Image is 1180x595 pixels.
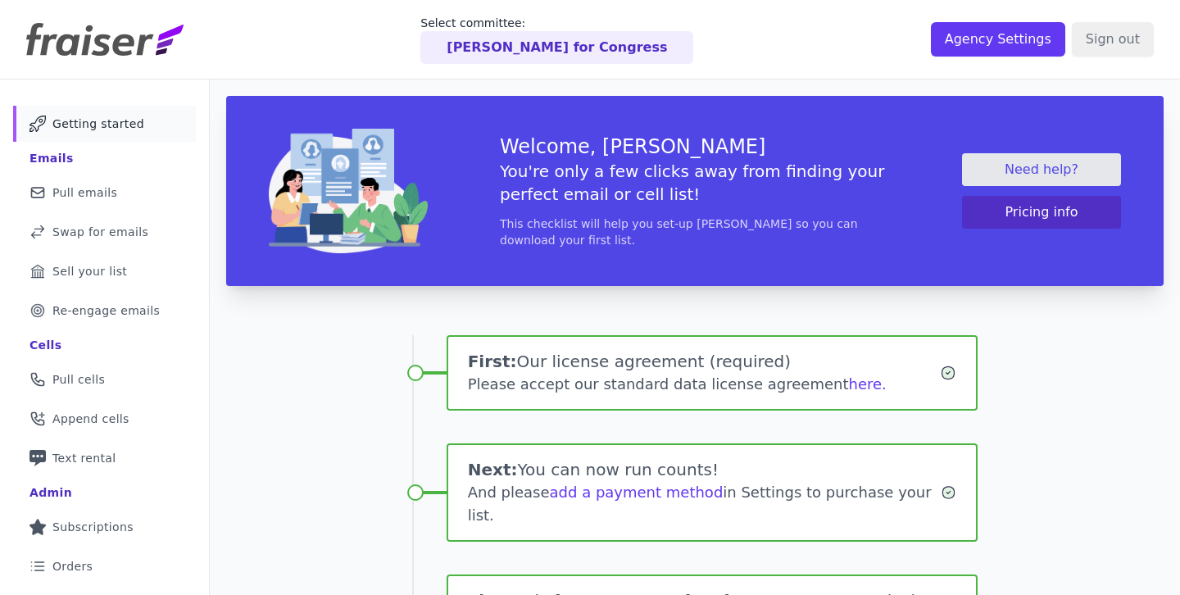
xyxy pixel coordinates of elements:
[269,129,428,253] img: img
[13,253,196,289] a: Sell your list
[13,509,196,545] a: Subscriptions
[52,558,93,575] span: Orders
[468,481,942,527] div: And please in Settings to purchase your list.
[29,150,74,166] div: Emails
[29,484,72,501] div: Admin
[962,196,1121,229] button: Pricing info
[13,175,196,211] a: Pull emails
[13,293,196,329] a: Re-engage emails
[13,548,196,584] a: Orders
[13,440,196,476] a: Text rental
[500,134,890,160] h3: Welcome, [PERSON_NAME]
[13,361,196,397] a: Pull cells
[52,184,117,201] span: Pull emails
[962,153,1121,186] a: Need help?
[468,350,941,373] h1: Our license agreement (required)
[468,460,518,479] span: Next:
[52,263,127,279] span: Sell your list
[420,15,693,64] a: Select committee: [PERSON_NAME] for Congress
[500,216,890,248] p: This checklist will help you set-up [PERSON_NAME] so you can download your first list.
[1072,22,1154,57] input: Sign out
[52,302,160,319] span: Re-engage emails
[468,352,517,371] span: First:
[29,337,61,353] div: Cells
[52,371,105,388] span: Pull cells
[447,38,667,57] p: [PERSON_NAME] for Congress
[500,160,890,206] h5: You're only a few clicks away from finding your perfect email or cell list!
[52,450,116,466] span: Text rental
[52,411,129,427] span: Append cells
[420,15,693,31] p: Select committee:
[52,116,144,132] span: Getting started
[468,458,942,481] h1: You can now run counts!
[13,401,196,437] a: Append cells
[550,484,724,501] a: add a payment method
[26,23,184,56] img: Fraiser Logo
[931,22,1065,57] input: Agency Settings
[52,224,148,240] span: Swap for emails
[13,106,196,142] a: Getting started
[13,214,196,250] a: Swap for emails
[468,373,941,396] div: Please accept our standard data license agreement
[52,519,134,535] span: Subscriptions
